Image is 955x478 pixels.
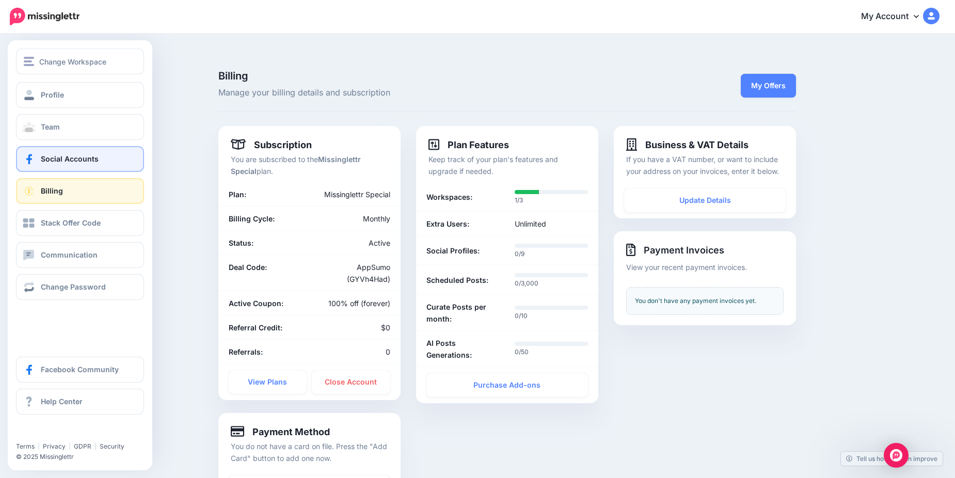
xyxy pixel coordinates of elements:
span: Billing [41,186,63,195]
p: 0/9 [515,249,588,259]
span: Billing [218,71,599,81]
span: Social Accounts [41,154,99,163]
span: Team [41,122,60,131]
a: Stack Offer Code [16,210,144,236]
a: Purchase Add-ons [426,373,588,397]
b: Deal Code: [229,263,267,272]
p: Keep track of your plan's features and upgrade if needed. [428,153,586,177]
h4: Payment Invoices [626,244,784,256]
span: | [38,442,40,450]
a: Help Center [16,389,144,415]
b: Plan: [229,190,246,199]
p: 0/3,000 [515,278,588,289]
a: My Account [851,4,940,29]
span: Change Password [41,282,106,291]
b: Workspaces: [426,191,472,203]
a: Privacy [43,442,66,450]
p: You are subscribed to the plan. [231,153,388,177]
button: Change Workspace [16,49,144,74]
b: AI Posts Generations: [426,337,500,361]
span: 0 [386,347,390,356]
span: Communication [41,250,98,259]
span: Facebook Community [41,365,119,374]
h4: Plan Features [428,138,509,151]
p: View your recent payment invoices. [626,261,784,273]
h4: Subscription [231,138,312,151]
a: Terms [16,442,35,450]
b: Billing Cycle: [229,214,275,223]
img: Missinglettr [10,8,79,25]
a: Billing [16,178,144,204]
a: Change Password [16,274,144,300]
div: Unlimited [507,218,596,230]
b: Status: [229,238,253,247]
div: Active [309,237,398,249]
div: You don't have any payment invoices yet. [626,287,784,315]
a: GDPR [74,442,91,450]
a: Tell us how we can improve [841,452,943,466]
a: Communication [16,242,144,268]
p: 0/10 [515,311,588,321]
a: View Plans [229,370,307,394]
span: | [69,442,71,450]
a: Close Account [312,370,390,394]
div: Open Intercom Messenger [884,443,909,468]
span: Manage your billing details and subscription [218,86,599,100]
div: AppSumo (GYVh4Had) [309,261,398,285]
p: You do not have a card on file. Press the "Add Card" button to add one now. [231,440,388,464]
div: 100% off (forever) [309,297,398,309]
p: 0/50 [515,347,588,357]
p: 1/3 [515,195,588,205]
div: Monthly [309,213,398,225]
a: Update Details [624,188,786,212]
b: Referral Credit: [229,323,282,332]
p: If you have a VAT number, or want to include your address on your invoices, enter it below. [626,153,784,177]
span: Stack Offer Code [41,218,101,227]
h4: Business & VAT Details [626,138,749,151]
b: Referrals: [229,347,263,356]
b: Social Profiles: [426,245,480,257]
a: Security [100,442,124,450]
h4: Payment Method [231,425,330,438]
span: Help Center [41,397,83,406]
a: Profile [16,82,144,108]
b: Extra Users: [426,218,469,230]
iframe: Twitter Follow Button [16,427,94,438]
b: Curate Posts per month: [426,301,500,325]
span: Change Workspace [39,56,106,68]
span: Profile [41,90,64,99]
a: Team [16,114,144,140]
li: © 2025 Missinglettr [16,452,150,462]
div: Missinglettr Special [280,188,398,200]
a: Facebook Community [16,357,144,383]
b: Missinglettr Special [231,155,361,176]
div: $0 [309,322,398,333]
img: menu.png [24,57,34,66]
a: Social Accounts [16,146,144,172]
b: Scheduled Posts: [426,274,488,286]
span: | [94,442,97,450]
b: Active Coupon: [229,299,283,308]
a: My Offers [741,74,796,98]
